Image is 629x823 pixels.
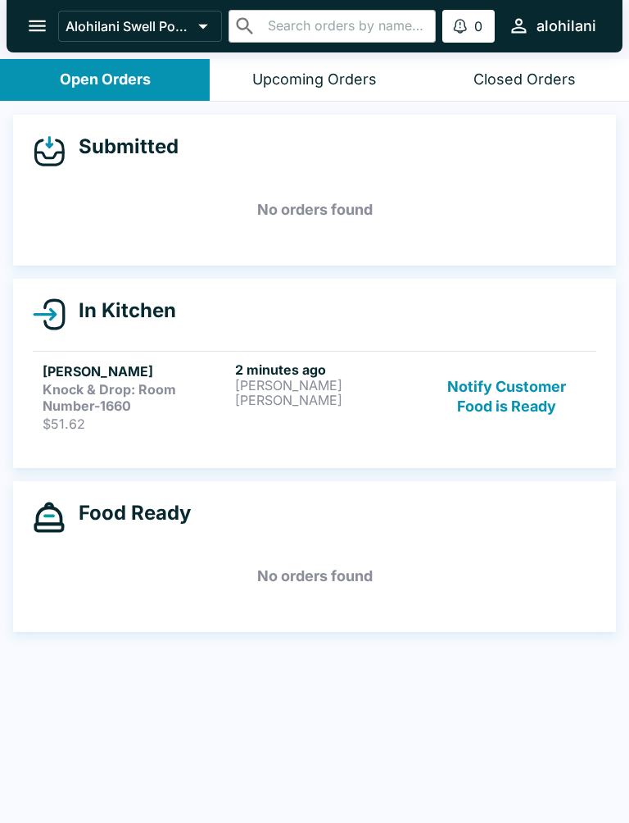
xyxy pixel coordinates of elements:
[43,416,229,432] p: $51.62
[66,501,191,525] h4: Food Ready
[474,18,482,34] p: 0
[428,361,586,432] button: Notify Customer Food is Ready
[66,134,179,159] h4: Submitted
[263,15,428,38] input: Search orders by name or phone number
[66,18,192,34] p: Alohilani Swell Pool & Bar
[33,180,596,239] h5: No orders found
[252,70,377,89] div: Upcoming Orders
[58,11,222,42] button: Alohilani Swell Pool & Bar
[536,16,596,36] div: alohilani
[473,70,576,89] div: Closed Orders
[43,361,229,381] h5: [PERSON_NAME]
[235,378,421,393] p: [PERSON_NAME]
[235,361,421,378] h6: 2 minutes ago
[33,351,596,442] a: [PERSON_NAME]Knock & Drop: Room Number-1660$51.622 minutes ago[PERSON_NAME][PERSON_NAME]Notify Cu...
[235,393,421,407] p: [PERSON_NAME]
[60,70,151,89] div: Open Orders
[16,5,58,47] button: open drawer
[33,547,596,606] h5: No orders found
[66,298,176,323] h4: In Kitchen
[43,381,176,414] strong: Knock & Drop: Room Number-1660
[501,8,603,43] button: alohilani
